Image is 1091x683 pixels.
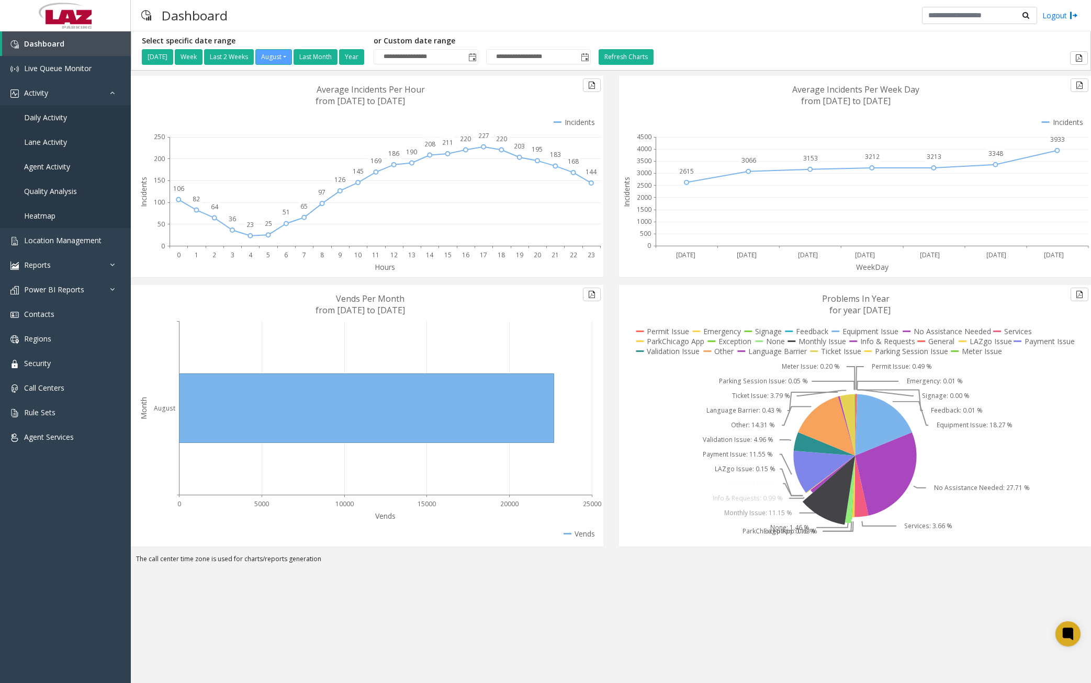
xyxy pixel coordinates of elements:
[318,188,325,197] text: 97
[856,262,889,272] text: WeekDay
[1070,51,1088,65] button: Export to pdf
[10,409,19,417] img: 'icon'
[586,167,597,176] text: 144
[10,237,19,245] img: 'icon'
[24,162,70,172] span: Agent Activity
[24,186,77,196] span: Quality Analysis
[255,49,292,65] button: August
[442,138,453,147] text: 211
[1044,251,1064,259] text: [DATE]
[743,527,817,536] text: ParkChicago App: 0.63 %
[570,251,577,259] text: 22
[865,152,880,161] text: 3212
[229,214,236,223] text: 36
[1042,10,1078,21] a: Logout
[284,251,288,259] text: 6
[514,142,525,151] text: 203
[24,112,67,122] span: Daily Activity
[2,31,131,56] a: Dashboard
[741,156,756,165] text: 3066
[10,384,19,393] img: 'icon'
[637,132,651,141] text: 4500
[1071,78,1088,92] button: Export to pdf
[637,205,651,214] text: 1500
[154,176,165,185] text: 150
[872,362,932,371] text: Permit Issue: 0.49 %
[426,251,434,259] text: 14
[703,450,773,459] text: Payment Issue: 11.55 %
[246,220,254,229] text: 23
[10,286,19,294] img: 'icon'
[370,156,381,165] text: 169
[798,251,818,259] text: [DATE]
[904,522,952,531] text: Services: 3.66 %
[532,145,543,154] text: 195
[588,251,595,259] text: 23
[855,251,875,259] text: [DATE]
[161,242,165,251] text: 0
[724,509,792,518] text: Monthly Issue: 11.15 %
[10,40,19,49] img: 'icon'
[647,242,651,251] text: 0
[782,362,840,371] text: Meter Issue: 0.20 %
[24,235,102,245] span: Location Management
[388,149,399,158] text: 186
[466,50,478,64] span: Toggle popup
[424,140,435,149] text: 208
[372,251,379,259] text: 11
[583,78,601,92] button: Export to pdf
[173,184,184,193] text: 106
[24,334,51,344] span: Regions
[679,167,694,176] text: 2615
[177,251,181,259] text: 0
[265,219,272,228] text: 25
[266,251,270,259] text: 5
[550,150,561,159] text: 183
[139,177,149,207] text: Incidents
[462,251,469,259] text: 16
[801,95,891,107] text: from [DATE] to [DATE]
[336,293,404,304] text: Vends Per Month
[154,132,165,141] text: 250
[622,177,632,207] text: Incidents
[637,144,651,153] text: 4000
[249,251,253,259] text: 4
[24,383,64,393] span: Call Centers
[444,251,452,259] text: 15
[637,193,651,202] text: 2000
[339,49,364,65] button: Year
[204,49,254,65] button: Last 2 Weeks
[254,499,269,508] text: 5000
[142,49,173,65] button: [DATE]
[829,304,891,316] text: for year [DATE]
[354,251,362,259] text: 10
[1070,10,1078,21] img: logout
[729,480,775,488] text: General: 0.00 %
[24,284,84,294] span: Power BI Reports
[283,208,290,217] text: 51
[712,494,783,503] text: Info & Requests: 0.99 %
[1050,135,1065,144] text: 3933
[579,50,590,64] span: Toggle popup
[374,37,591,45] h5: or Custom date range
[516,251,523,259] text: 19
[142,37,366,45] h5: Select specific date range
[418,499,436,508] text: 15000
[231,251,234,259] text: 3
[195,251,198,259] text: 1
[936,421,1013,430] text: Equipment Issue: 18.27 %
[154,154,165,163] text: 200
[822,293,890,304] text: Problems In Year
[906,377,962,386] text: Emergency: 0.01 %
[24,432,74,442] span: Agent Services
[408,251,415,259] text: 13
[24,309,54,319] span: Contacts
[599,49,654,65] button: Refresh Charts
[10,434,19,442] img: 'icon'
[500,499,519,508] text: 20000
[498,251,505,259] text: 18
[637,169,651,178] text: 3000
[24,358,51,368] span: Security
[156,3,233,28] h3: Dashboard
[715,465,775,474] text: LAZgo Issue: 0.15 %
